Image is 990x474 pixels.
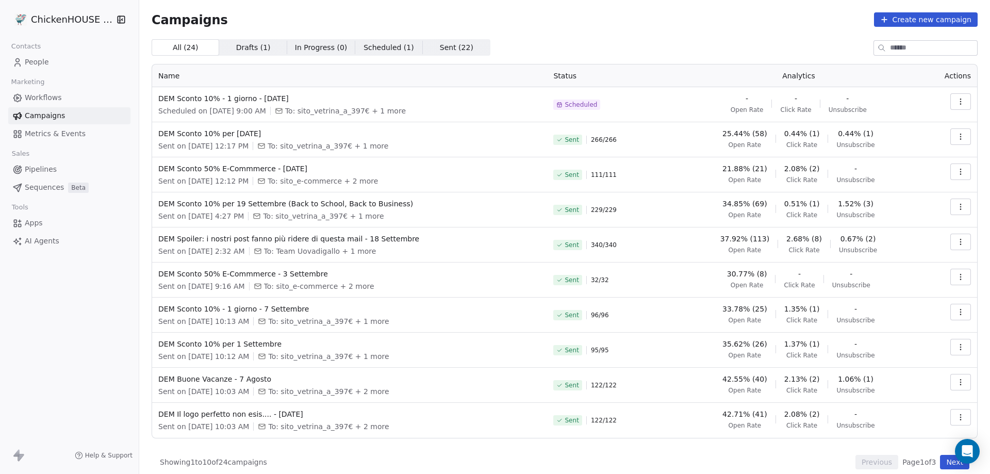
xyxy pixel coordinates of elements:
[836,141,874,149] span: Unsubscribe
[152,64,547,87] th: Name
[729,386,762,395] span: Open Rate
[784,374,820,384] span: 2.13% (2)
[855,455,898,469] button: Previous
[838,128,873,139] span: 0.44% (1)
[591,346,609,354] span: 95 / 95
[591,136,617,144] span: 266 / 266
[152,12,228,27] span: Campaigns
[591,206,617,214] span: 229 / 229
[720,234,769,244] span: 37.92% (113)
[784,164,820,174] span: 2.08% (2)
[268,386,389,397] span: To: sito_vetrina_a_397€ + 2 more
[25,110,65,121] span: Campaigns
[874,12,978,27] button: Create new campaign
[158,199,541,209] span: DEM Sconto 10% per 19 Settembre (Back to School, Back to Business)
[25,92,62,103] span: Workflows
[68,183,89,193] span: Beta
[14,13,27,26] img: 4.jpg
[364,42,414,53] span: Scheduled ( 1 )
[158,234,541,244] span: DEM Spoiler: i nostri post fanno più ridere di questa mail - 18 Settembre
[729,246,762,254] span: Open Rate
[784,128,820,139] span: 0.44% (1)
[8,161,130,178] a: Pipelines
[565,241,579,249] span: Sent
[591,416,617,424] span: 122 / 122
[836,176,874,184] span: Unsubscribe
[158,211,244,221] span: Sent on [DATE] 4:27 PM
[784,304,820,314] span: 1.35% (1)
[8,125,130,142] a: Metrics & Events
[158,106,266,116] span: Scheduled on [DATE] 9:00 AM
[786,234,822,244] span: 2.68% (8)
[836,316,874,324] span: Unsubscribe
[850,269,852,279] span: -
[784,339,820,349] span: 1.37% (1)
[158,281,245,291] span: Sent on [DATE] 9:16 AM
[829,106,867,114] span: Unsubscribe
[729,176,762,184] span: Open Rate
[158,374,541,384] span: DEM Buone Vacanze - 7 Agosto
[565,206,579,214] span: Sent
[25,164,57,175] span: Pipelines
[158,141,249,151] span: Sent on [DATE] 12:17 PM
[722,199,767,209] span: 34.85% (69)
[786,141,817,149] span: Click Rate
[565,311,579,319] span: Sent
[158,164,541,174] span: DEM Sconto 50% E-Commmerce - [DATE]
[722,128,767,139] span: 25.44% (58)
[8,179,130,196] a: SequencesBeta
[836,386,874,395] span: Unsubscribe
[565,416,579,424] span: Sent
[836,421,874,430] span: Unsubscribe
[722,164,767,174] span: 21.88% (21)
[158,93,541,104] span: DEM Sconto 10% - 1 giorno - [DATE]
[784,199,820,209] span: 0.51% (1)
[902,457,936,467] span: Page 1 of 3
[565,171,579,179] span: Sent
[263,211,384,221] span: To: sito_vetrina_a_397€ + 1 more
[722,409,767,419] span: 42.71% (41)
[836,211,874,219] span: Unsubscribe
[158,421,249,432] span: Sent on [DATE] 10:03 AM
[722,339,767,349] span: 35.62% (26)
[784,409,820,419] span: 2.08% (2)
[729,141,762,149] span: Open Rate
[565,346,579,354] span: Sent
[786,176,817,184] span: Click Rate
[722,304,767,314] span: 33.78% (25)
[8,89,130,106] a: Workflows
[75,451,133,460] a: Help & Support
[729,211,762,219] span: Open Rate
[854,164,857,174] span: -
[8,233,130,250] a: AI Agents
[268,141,388,151] span: To: sito_vetrina_a_397€ + 1 more
[8,107,130,124] a: Campaigns
[85,451,133,460] span: Help & Support
[7,74,49,90] span: Marketing
[236,42,271,53] span: Drafts ( 1 )
[295,42,348,53] span: In Progress ( 0 )
[786,211,817,219] span: Click Rate
[838,374,873,384] span: 1.06% (1)
[836,351,874,359] span: Unsubscribe
[547,64,676,87] th: Status
[565,381,579,389] span: Sent
[591,241,617,249] span: 340 / 340
[786,386,817,395] span: Click Rate
[285,106,406,116] span: To: sito_vetrina_a_397€ + 1 more
[854,304,857,314] span: -
[722,374,767,384] span: 42.55% (40)
[25,57,49,68] span: People
[940,455,969,469] button: Next
[8,215,130,232] a: Apps
[25,128,86,139] span: Metrics & Events
[727,269,767,279] span: 30.77% (8)
[854,409,857,419] span: -
[158,304,541,314] span: DEM Sconto 10% - 1 giorno - 7 Settembre
[25,236,59,247] span: AI Agents
[25,182,64,193] span: Sequences
[31,13,113,26] span: ChickenHOUSE snc
[158,269,541,279] span: DEM Sconto 50% E-Commmerce - 3 Settembre
[780,106,811,114] span: Click Rate
[591,276,609,284] span: 32 / 32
